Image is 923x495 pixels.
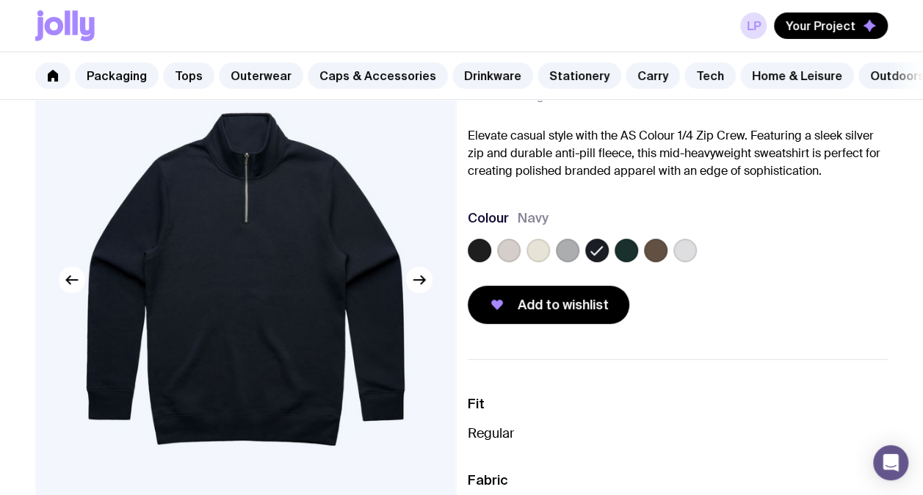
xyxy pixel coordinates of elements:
p: Regular [468,424,888,442]
h3: Colour [468,209,509,227]
p: Elevate casual style with the AS Colour 1/4 Zip Crew. Featuring a sleek silver zip and durable an... [468,127,888,180]
span: Navy [518,209,549,227]
a: Tops [163,62,214,89]
a: Tech [684,62,736,89]
a: Drinkware [452,62,533,89]
div: Open Intercom Messenger [873,445,908,480]
h3: Fabric [468,471,888,489]
a: Caps & Accessories [308,62,448,89]
a: Carry [626,62,680,89]
button: Add to wishlist [468,286,629,324]
span: Your Project [786,18,855,33]
button: Your Project [774,12,888,39]
a: Home & Leisure [740,62,854,89]
a: Outerwear [219,62,303,89]
a: Stationery [537,62,621,89]
h3: Fit [468,395,888,413]
a: Packaging [75,62,159,89]
span: Add to wishlist [518,296,609,314]
a: LP [740,12,767,39]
